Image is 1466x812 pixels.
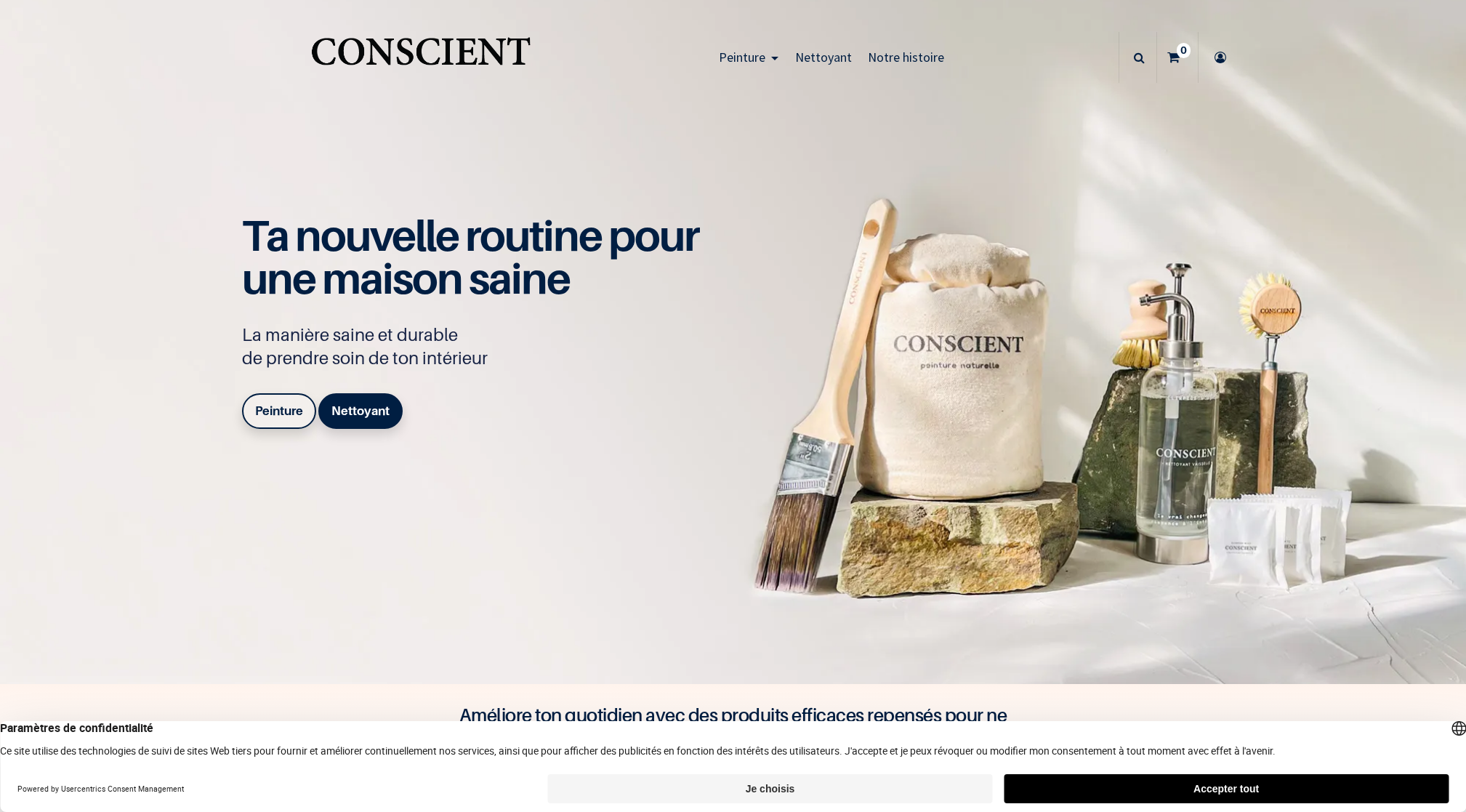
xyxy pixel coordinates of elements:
[1177,43,1191,57] sup: 0
[443,702,1024,757] h4: Améliore ton quotidien avec des produits efficaces repensés pour ne présenter aucun danger pour t...
[242,209,698,304] span: Ta nouvelle routine pour une maison saine
[711,32,787,83] a: Peinture
[308,29,533,87] a: Logo of Conscient
[242,393,316,428] a: Peinture
[318,393,403,428] a: Nettoyant
[242,323,714,370] p: La manière saine et durable de prendre soin de ton intérieur
[1157,32,1198,83] a: 0
[868,49,944,65] span: Notre histoire
[255,403,303,418] b: Peinture
[719,49,765,65] span: Peinture
[308,29,533,87] img: Conscient
[331,403,390,418] b: Nettoyant
[795,49,852,65] span: Nettoyant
